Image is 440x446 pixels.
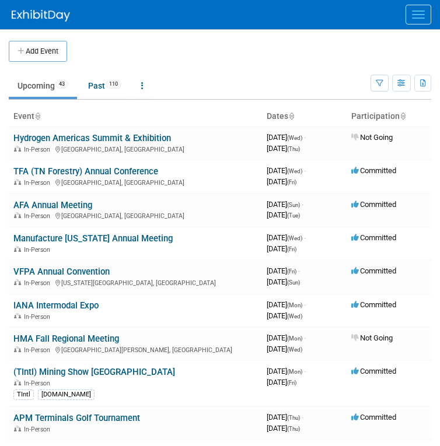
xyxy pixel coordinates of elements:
a: TFA (TN Forestry) Annual Conference [13,166,158,177]
span: In-Person [24,279,54,287]
span: (Sun) [287,279,300,286]
a: Sort by Event Name [34,111,40,121]
span: (Fri) [287,268,296,275]
div: [GEOGRAPHIC_DATA], [GEOGRAPHIC_DATA] [13,177,257,187]
span: (Wed) [287,235,302,241]
img: In-Person Event [14,146,21,152]
span: Not Going [351,133,393,142]
div: [GEOGRAPHIC_DATA][PERSON_NAME], [GEOGRAPHIC_DATA] [13,345,257,354]
span: - [304,300,306,309]
span: Committed [351,413,396,422]
span: [DATE] [267,424,300,433]
span: - [302,200,303,209]
th: Dates [262,107,347,127]
span: [DATE] [267,266,300,275]
span: (Thu) [287,415,300,421]
span: In-Person [24,146,54,153]
span: [DATE] [267,144,300,153]
span: [DATE] [267,300,306,309]
span: - [298,266,300,275]
a: Past110 [79,75,130,97]
span: [DATE] [267,177,296,186]
span: In-Person [24,246,54,254]
span: (Mon) [287,368,302,375]
span: [DATE] [267,413,303,422]
a: Sort by Participation Type [400,111,406,121]
span: [DATE] [267,166,306,175]
span: - [304,333,306,342]
span: Committed [351,266,396,275]
div: [GEOGRAPHIC_DATA], [GEOGRAPHIC_DATA] [13,144,257,153]
img: In-Person Event [14,426,21,431]
span: In-Person [24,426,54,433]
span: Not Going [351,333,393,342]
img: In-Person Event [14,212,21,218]
a: APM Terminals Golf Tournament [13,413,140,423]
div: [GEOGRAPHIC_DATA], [GEOGRAPHIC_DATA] [13,210,257,220]
a: Hydrogen Americas Summit & Exhibition [13,133,171,143]
img: In-Person Event [14,346,21,352]
span: In-Person [24,179,54,187]
span: [DATE] [267,311,302,320]
span: Committed [351,166,396,175]
span: [DATE] [267,133,306,142]
th: Event [9,107,262,127]
a: AFA Annual Meeting [13,200,92,210]
a: Manufacture [US_STATE] Annual Meeting [13,233,173,244]
a: (TIntl) Mining Show [GEOGRAPHIC_DATA] [13,367,175,377]
span: (Tue) [287,212,300,219]
span: 43 [55,80,68,89]
span: In-Person [24,346,54,354]
span: [DATE] [267,244,296,253]
span: [DATE] [267,378,296,387]
span: In-Person [24,313,54,321]
span: - [304,367,306,375]
span: [DATE] [267,367,306,375]
div: [DOMAIN_NAME] [38,389,95,400]
a: Sort by Start Date [288,111,294,121]
span: Committed [351,233,396,242]
span: (Thu) [287,146,300,152]
span: (Wed) [287,313,302,319]
button: Add Event [9,41,67,62]
span: Committed [351,367,396,375]
span: (Wed) [287,346,302,353]
span: (Wed) [287,135,302,141]
a: HMA Fall Regional Meeting [13,333,119,344]
a: IANA Intermodal Expo [13,300,99,311]
img: In-Person Event [14,380,21,385]
span: Committed [351,300,396,309]
span: [DATE] [267,210,300,219]
span: - [304,166,306,175]
span: In-Person [24,212,54,220]
div: TIntl [13,389,34,400]
span: - [304,133,306,142]
button: Menu [406,5,431,24]
span: - [302,413,303,422]
span: [DATE] [267,278,300,286]
img: In-Person Event [14,279,21,285]
span: (Fri) [287,246,296,252]
span: Committed [351,200,396,209]
span: (Mon) [287,302,302,308]
span: (Fri) [287,380,296,386]
span: (Wed) [287,168,302,174]
img: ExhibitDay [12,10,70,22]
a: Upcoming43 [9,75,77,97]
span: [DATE] [267,200,303,209]
th: Participation [347,107,431,127]
span: 110 [106,80,121,89]
img: In-Person Event [14,313,21,319]
span: [DATE] [267,345,302,353]
span: [DATE] [267,233,306,242]
img: In-Person Event [14,179,21,185]
span: [DATE] [267,333,306,342]
img: In-Person Event [14,246,21,252]
span: (Mon) [287,335,302,342]
a: VFPA Annual Convention [13,266,110,277]
span: In-Person [24,380,54,387]
div: [US_STATE][GEOGRAPHIC_DATA], [GEOGRAPHIC_DATA] [13,278,257,287]
span: (Fri) [287,179,296,185]
span: (Thu) [287,426,300,432]
span: - [304,233,306,242]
